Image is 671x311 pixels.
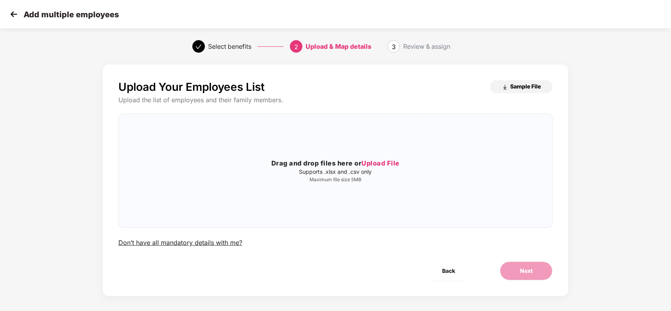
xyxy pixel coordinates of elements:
[208,40,251,53] div: Select benefits
[24,10,119,19] p: Add multiple employees
[502,84,508,90] img: download_icon
[490,80,553,93] button: Sample File
[403,40,450,53] div: Review & assign
[294,43,298,51] span: 2
[500,261,553,280] button: Next
[392,43,396,51] span: 3
[361,159,400,167] span: Upload File
[119,169,553,175] p: Supports .xlsx and .csv only
[118,239,242,247] div: Don’t have all mandatory details with me?
[8,8,20,20] img: svg+xml;base64,PHN2ZyB4bWxucz0iaHR0cDovL3d3dy53My5vcmcvMjAwMC9zdmciIHdpZHRoPSIzMCIgaGVpZ2h0PSIzMC...
[118,80,265,94] p: Upload Your Employees List
[442,267,455,275] span: Back
[119,158,553,169] h3: Drag and drop files here or
[119,177,553,183] p: Maximum file size 5MB
[119,114,553,227] span: Drag and drop files here orUpload FileSupports .xlsx and .csv onlyMaximum file size 5MB
[510,83,541,90] span: Sample File
[118,96,553,104] div: Upload the list of employees and their family members.
[306,40,371,53] div: Upload & Map details
[422,261,475,280] button: Back
[195,44,202,50] span: check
